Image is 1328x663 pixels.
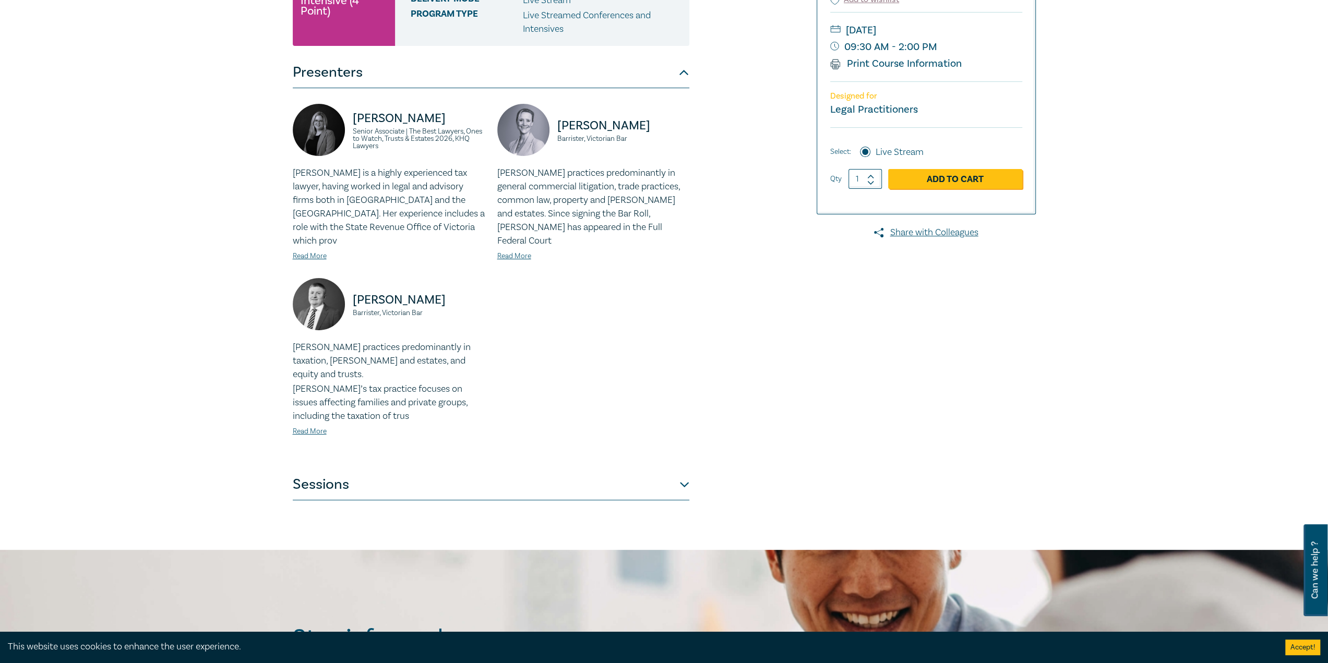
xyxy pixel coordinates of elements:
p: [PERSON_NAME] [557,117,689,134]
p: [PERSON_NAME] [353,292,485,308]
small: Legal Practitioners [830,103,918,116]
p: [PERSON_NAME] practices predominantly in taxation, [PERSON_NAME] and estates, and equity and trusts. [293,341,485,381]
small: Barrister, Victorian Bar [353,309,485,317]
p: [PERSON_NAME]’s tax practice focuses on issues affecting families and private groups, including t... [293,382,485,423]
small: Senior Associate | The Best Lawyers, Ones to Watch, Trusts & Estates 2026, KHQ Lawyers [353,128,485,150]
span: Select: [830,146,851,158]
label: Live Stream [876,146,924,159]
a: Add to Cart [888,169,1022,189]
small: [DATE] [830,22,1022,39]
a: Share with Colleagues [817,226,1036,239]
label: Qty [830,173,842,185]
input: 1 [848,169,882,189]
img: https://s3.ap-southeast-2.amazonaws.com/leo-cussen-store-production-content/Contacts/Tamara%20Qui... [497,104,549,156]
img: https://s3.ap-southeast-2.amazonaws.com/leo-cussen-store-production-content/Contacts/Laura%20Huss... [293,104,345,156]
p: [PERSON_NAME] [353,110,485,127]
p: [PERSON_NAME] practices predominantly in general commercial litigation, trade practices, common l... [497,166,689,248]
small: Barrister, Victorian Bar [557,135,689,142]
p: Designed for [830,91,1022,101]
a: Read More [497,251,531,261]
h2: Stay informed. [293,624,539,652]
small: 09:30 AM - 2:00 PM [830,39,1022,55]
span: Program type [411,9,523,36]
button: Presenters [293,57,689,88]
a: Read More [293,427,327,436]
a: Print Course Information [830,57,962,70]
button: Accept cookies [1285,640,1320,655]
img: https://s3.ap-southeast-2.amazonaws.com/leo-cussen-store-production-content/Contacts/Adam%20Craig... [293,278,345,330]
p: [PERSON_NAME] is a highly experienced tax lawyer, having worked in legal and advisory firms both ... [293,166,485,248]
p: Live Streamed Conferences and Intensives [523,9,681,36]
span: Can we help ? [1310,531,1320,610]
a: Read More [293,251,327,261]
div: This website uses cookies to enhance the user experience. [8,640,1270,654]
button: Sessions [293,469,689,500]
